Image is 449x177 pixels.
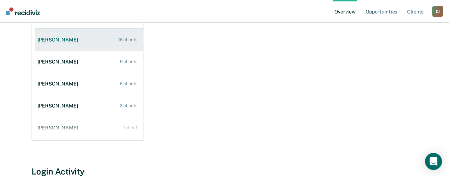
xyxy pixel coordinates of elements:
[35,74,143,94] a: [PERSON_NAME] 6 clients
[120,103,137,108] div: 3 clients
[6,7,40,15] img: Recidiviz
[120,81,137,86] div: 6 clients
[38,37,81,43] div: [PERSON_NAME]
[35,118,143,138] a: [PERSON_NAME] 1 client
[432,6,443,17] div: D J
[118,37,137,42] div: 16 clients
[123,125,137,130] div: 1 client
[32,166,418,177] div: Login Activity
[425,153,442,170] div: Open Intercom Messenger
[35,30,143,50] a: [PERSON_NAME] 16 clients
[38,59,81,65] div: [PERSON_NAME]
[120,59,137,64] div: 9 clients
[38,125,81,131] div: [PERSON_NAME]
[38,103,81,109] div: [PERSON_NAME]
[35,96,143,116] a: [PERSON_NAME] 3 clients
[38,81,81,87] div: [PERSON_NAME]
[35,52,143,72] a: [PERSON_NAME] 9 clients
[432,6,443,17] button: DJ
